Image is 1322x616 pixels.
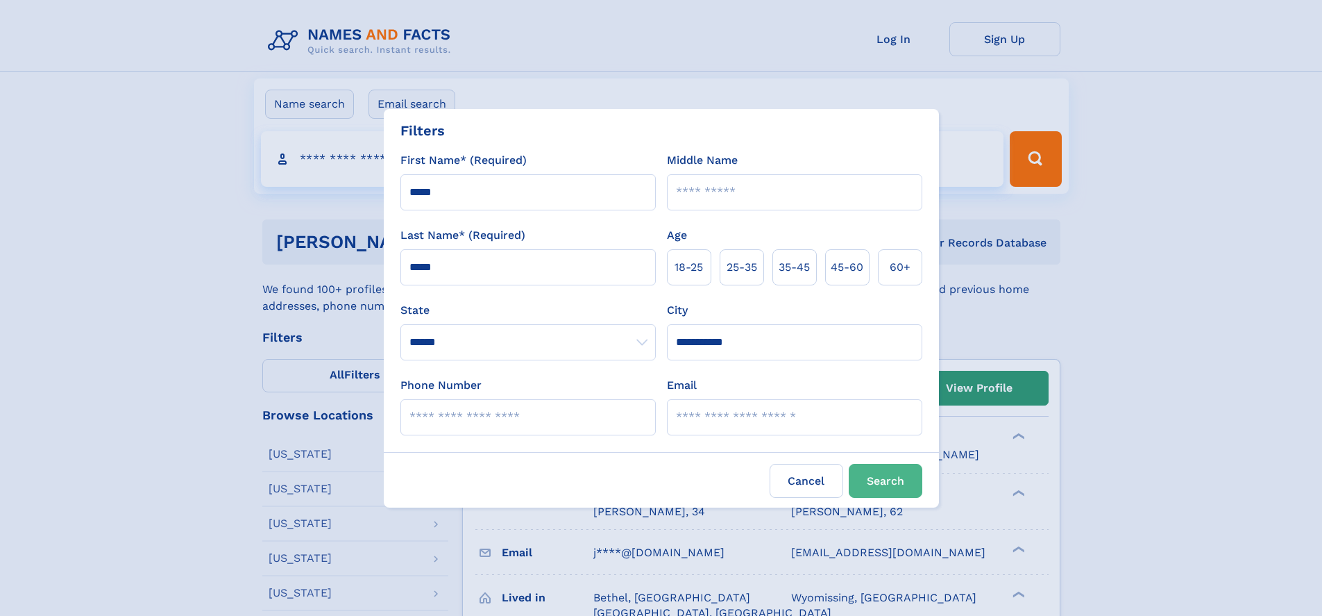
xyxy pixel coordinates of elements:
span: 18‑25 [675,259,703,276]
span: 35‑45 [779,259,810,276]
span: 25‑35 [727,259,757,276]
span: 45‑60 [831,259,863,276]
button: Search [849,464,922,498]
label: State [400,302,656,319]
label: Age [667,227,687,244]
label: Phone Number [400,377,482,394]
span: 60+ [890,259,910,276]
label: First Name* (Required) [400,152,527,169]
label: Middle Name [667,152,738,169]
div: Filters [400,120,445,141]
label: Cancel [770,464,843,498]
label: Email [667,377,697,394]
label: City [667,302,688,319]
label: Last Name* (Required) [400,227,525,244]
